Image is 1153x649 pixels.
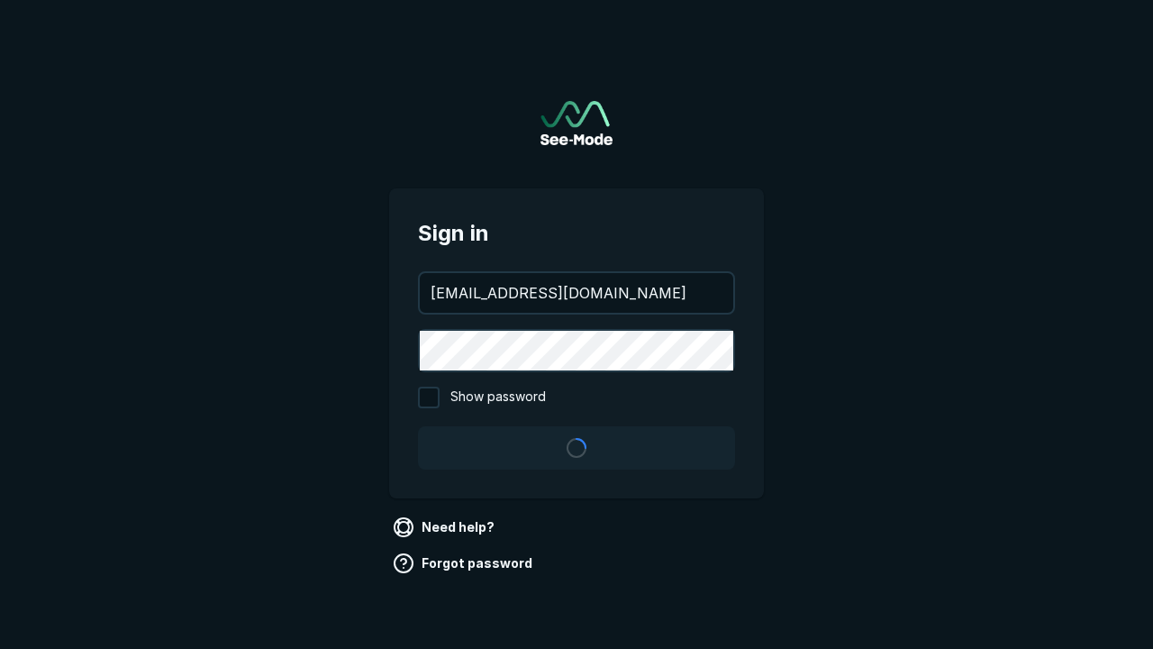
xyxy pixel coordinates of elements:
a: Go to sign in [540,101,613,145]
input: your@email.com [420,273,733,313]
span: Sign in [418,217,735,250]
img: See-Mode Logo [540,101,613,145]
a: Need help? [389,513,502,542]
span: Show password [450,387,546,408]
a: Forgot password [389,549,540,578]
